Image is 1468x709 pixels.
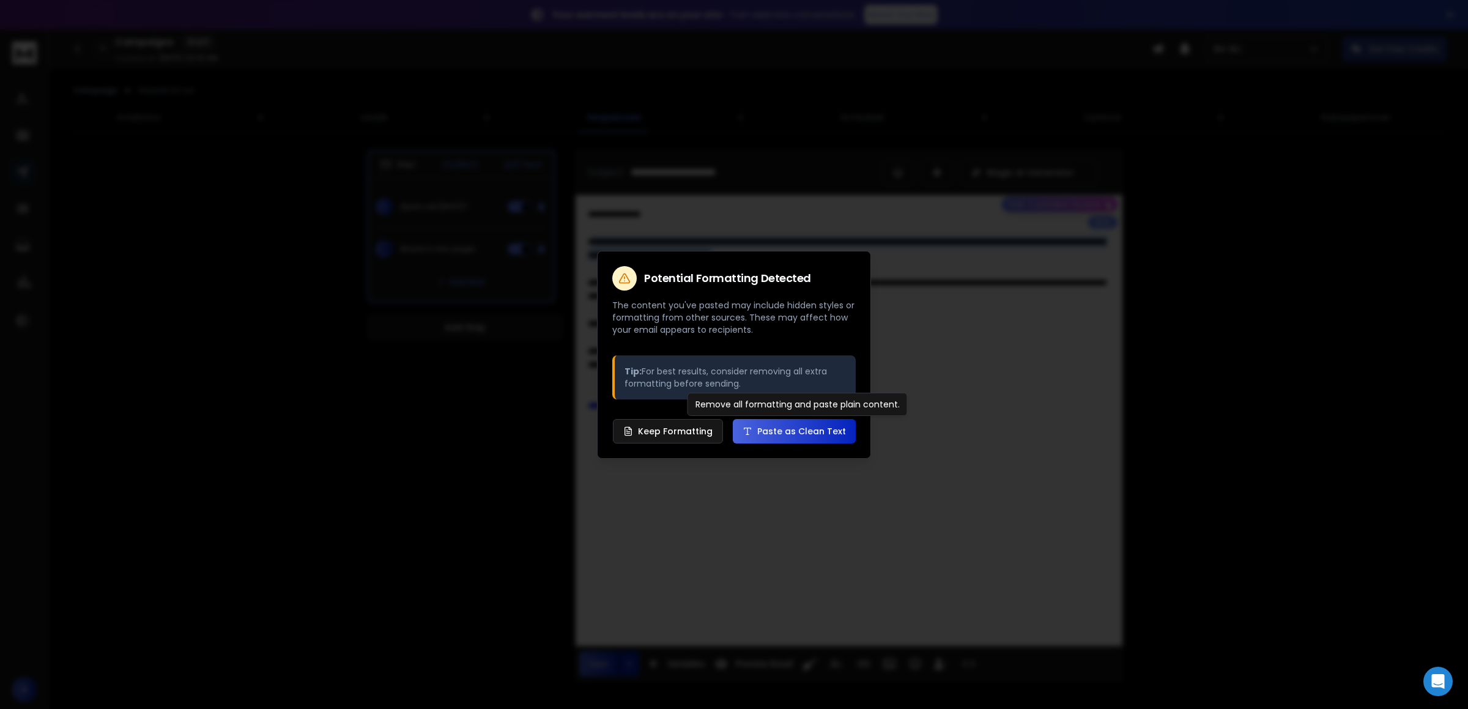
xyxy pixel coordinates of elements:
strong: Tip: [625,365,642,377]
button: Keep Formatting [613,419,723,444]
div: Remove all formatting and paste plain content. [688,393,908,416]
button: Paste as Clean Text [733,419,856,444]
p: The content you've pasted may include hidden styles or formatting from other sources. These may a... [612,299,856,336]
div: Open Intercom Messenger [1423,667,1453,696]
h2: Potential Formatting Detected [644,273,811,284]
p: For best results, consider removing all extra formatting before sending. [625,365,846,390]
